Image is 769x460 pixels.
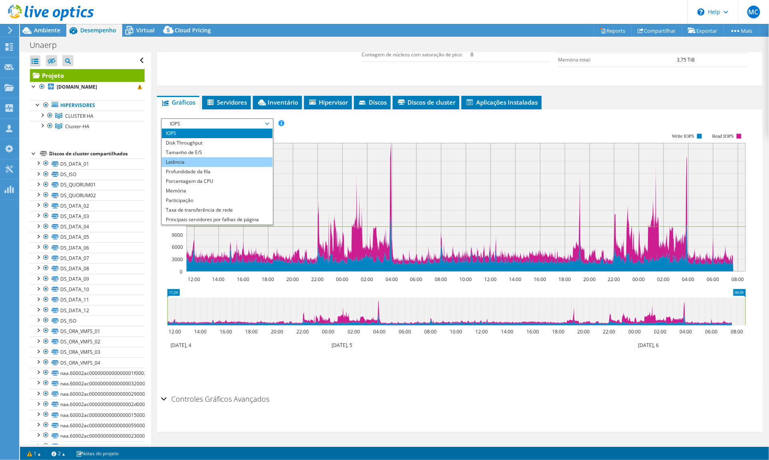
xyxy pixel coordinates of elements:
[30,242,145,253] a: DS_DATA_06
[30,295,145,305] a: DS_DATA_11
[30,305,145,315] a: DS_DATA_12
[30,159,145,169] a: DS_DATA_01
[30,430,145,441] a: naa.60002ac00000000000000023000244b1
[460,276,472,283] text: 10:00
[476,328,488,335] text: 12:00
[162,167,272,176] li: Profundidade da fila
[578,328,590,335] text: 20:00
[30,232,145,242] a: DS_DATA_05
[397,98,455,106] span: Discos de cluster
[195,328,207,335] text: 14:00
[49,149,145,159] div: Discos de cluster compartilhados
[386,276,398,283] text: 04:00
[465,98,538,106] span: Aplicações Instaladas
[747,6,760,18] span: MC
[697,8,705,16] svg: \n
[65,123,89,130] span: Cluster-HA
[30,315,145,326] a: DS_ISO
[633,276,645,283] text: 00:00
[682,276,695,283] text: 04:00
[552,328,565,335] text: 18:00
[723,24,759,37] a: Mais
[30,347,145,357] a: DS_ORA_VMFS_03
[65,113,93,119] span: CLUSTER HA
[358,98,387,106] span: Discos
[297,328,309,335] text: 22:00
[30,180,145,190] a: DS_QUORUM01
[362,48,471,61] td: Contagem de núcleos com saturação de pico:
[425,328,437,335] text: 08:00
[608,276,620,283] text: 22:00
[162,205,272,215] li: Taxa de transferência de rede
[30,169,145,180] a: DS_ISO
[26,41,69,50] h1: Unaerp
[30,420,145,430] a: naa.60002ac00000000000000059000244b1
[584,276,596,283] text: 20:00
[534,276,546,283] text: 16:00
[485,276,497,283] text: 12:00
[677,56,695,63] b: 3,75 TiB
[80,26,116,34] span: Desempenho
[30,441,145,452] a: naa.60002ac0000000000000001e000244b1
[57,83,97,90] b: [DOMAIN_NAME]
[509,276,522,283] text: 14:00
[680,328,692,335] text: 04:00
[629,328,641,335] text: 00:00
[30,357,145,368] a: DS_ORA_VMFS_04
[34,26,60,34] span: Ambiente
[348,328,360,335] text: 02:00
[312,276,324,283] text: 22:00
[162,176,272,186] li: Porcentagem da CPU
[30,326,145,336] a: DS_ORA_VMFS_01
[30,82,145,92] a: [DOMAIN_NAME]
[246,328,258,335] text: 18:00
[682,24,724,37] a: Exportar
[30,100,145,111] a: Hipervisores
[30,284,145,295] a: DS_DATA_10
[161,98,195,106] span: Gráficos
[162,148,272,157] li: Tamanho de E/S
[30,337,145,347] a: DS_ORA_VMFS_02
[30,190,145,200] a: DS_QUORUM02
[632,24,682,37] a: Compartilhar
[658,276,670,283] text: 02:00
[262,276,274,283] text: 18:00
[30,253,145,263] a: DS_DATA_07
[450,328,463,335] text: 10:00
[30,389,145,399] a: naa.60002ac00000000000000029000244b1
[172,244,183,250] text: 6000
[705,328,718,335] text: 06:00
[731,328,743,335] text: 08:00
[162,196,272,205] li: Participação
[172,232,183,238] text: 9000
[162,157,272,167] li: Latência
[30,121,145,131] a: Cluster-HA
[308,98,348,106] span: Hipervisor
[374,328,386,335] text: 04:00
[287,276,299,283] text: 20:00
[322,328,335,335] text: 00:00
[410,276,423,283] text: 06:00
[501,328,514,335] text: 14:00
[361,276,374,283] text: 02:00
[237,276,250,283] text: 16:00
[180,268,183,275] text: 0
[654,328,667,335] text: 02:00
[70,448,124,458] a: Notas do projeto
[161,391,269,407] h2: Controles Gráficos Avançados
[30,368,145,378] a: naa.60002ac0000000000000001f000244b1
[136,26,155,34] span: Virtual
[558,53,677,67] td: Memória total:
[271,328,284,335] text: 20:00
[30,378,145,389] a: naa.60002ac00000000000000032000244b1
[257,98,298,106] span: Inventário
[30,111,145,121] a: CLUSTER HA
[30,410,145,420] a: naa.60002ac00000000000000015000244b1
[172,256,183,263] text: 3000
[175,26,211,34] span: Cloud Pricing
[30,263,145,274] a: DS_DATA_08
[435,276,447,283] text: 08:00
[471,51,473,58] b: 0
[30,222,145,232] a: DS_DATA_04
[712,133,734,139] text: Read IOPS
